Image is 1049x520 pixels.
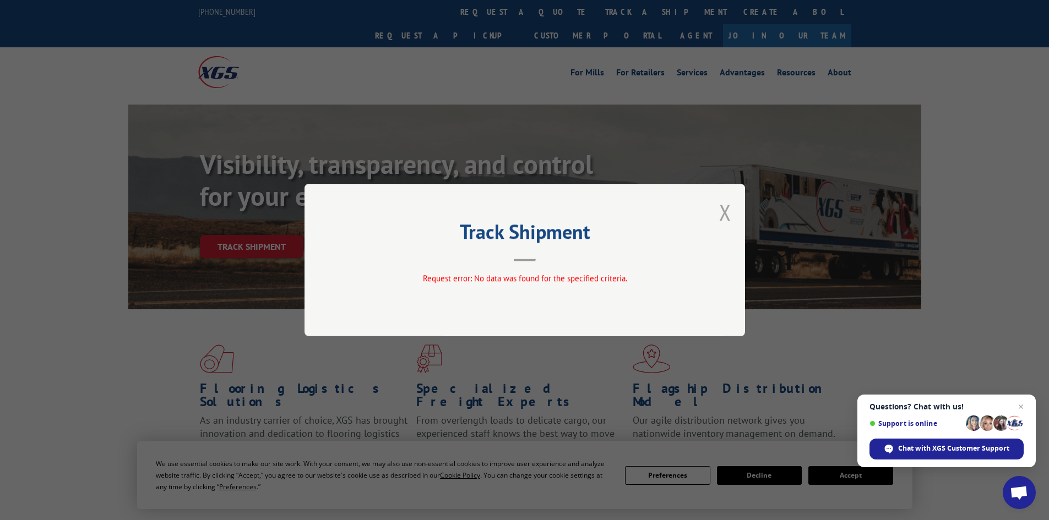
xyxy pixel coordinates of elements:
[422,273,627,283] span: Request error: No data was found for the specified criteria.
[869,439,1024,459] div: Chat with XGS Customer Support
[719,198,731,227] button: Close modal
[898,444,1009,453] span: Chat with XGS Customer Support
[1003,476,1036,509] div: Open chat
[360,224,690,245] h2: Track Shipment
[869,419,962,428] span: Support is online
[1014,400,1028,413] span: Close chat
[869,402,1024,411] span: Questions? Chat with us!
